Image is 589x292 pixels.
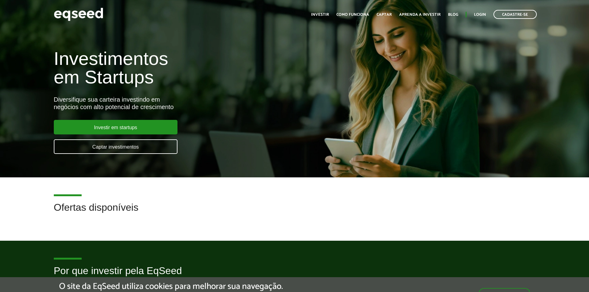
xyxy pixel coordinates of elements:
a: Captar investimentos [54,139,177,154]
a: Como funciona [336,13,369,17]
img: EqSeed [54,6,103,23]
a: Aprenda a investir [399,13,441,17]
a: Investir em startups [54,120,177,134]
h2: Por que investir pela EqSeed [54,265,536,286]
h1: Investimentos em Startups [54,49,339,87]
a: Investir [311,13,329,17]
a: Blog [448,13,458,17]
a: Login [474,13,486,17]
div: Diversifique sua carteira investindo em negócios com alto potencial de crescimento [54,96,339,111]
h5: O site da EqSeed utiliza cookies para melhorar sua navegação. [59,282,283,291]
a: Captar [377,13,392,17]
a: Cadastre-se [493,10,537,19]
h2: Ofertas disponíveis [54,202,536,222]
